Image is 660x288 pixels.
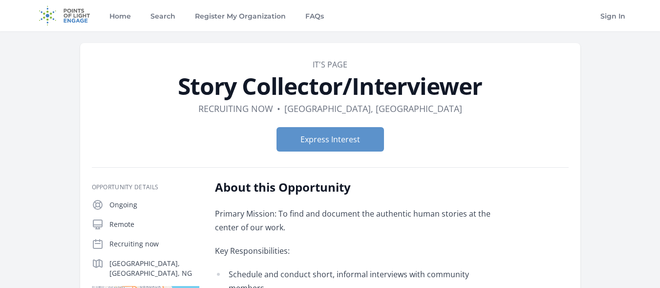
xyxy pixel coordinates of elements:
[215,179,501,195] h2: About this Opportunity
[215,244,501,258] p: Key Responsibilities:
[109,220,199,229] p: Remote
[215,207,501,234] p: Primary Mission: To find and document the authentic human stories at the center of our work.
[109,259,199,278] p: [GEOGRAPHIC_DATA], [GEOGRAPHIC_DATA], NG
[277,127,384,152] button: Express Interest
[313,59,347,70] a: It's PAGE
[109,239,199,249] p: Recruiting now
[92,74,569,98] h1: Story Collector/Interviewer
[198,102,273,115] dd: Recruiting now
[92,183,199,191] h3: Opportunity Details
[277,102,280,115] div: •
[284,102,462,115] dd: [GEOGRAPHIC_DATA], [GEOGRAPHIC_DATA]
[109,200,199,210] p: Ongoing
